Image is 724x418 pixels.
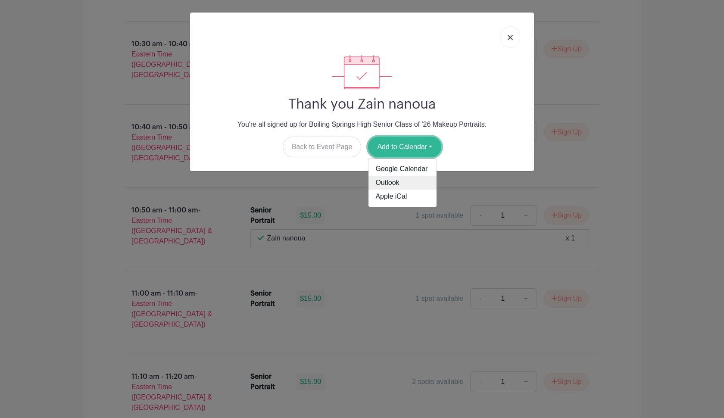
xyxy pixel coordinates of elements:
h2: Thank you Zain nanoua [197,96,527,112]
img: close_button-5f87c8562297e5c2d7936805f587ecaba9071eb48480494691a3f1689db116b3.svg [508,35,513,40]
img: signup_complete-c468d5dda3e2740ee63a24cb0ba0d3ce5d8a4ecd24259e683200fb1569d990c8.svg [332,55,392,89]
button: Add to Calendar [368,137,441,157]
a: Apple iCal [368,190,437,203]
p: You're all signed up for Boiling Springs High Senior Class of '26 Makeup Portraits. [197,119,527,130]
a: Outlook [368,176,437,190]
a: Google Calendar [368,162,437,176]
a: Back to Event Page [283,137,362,157]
